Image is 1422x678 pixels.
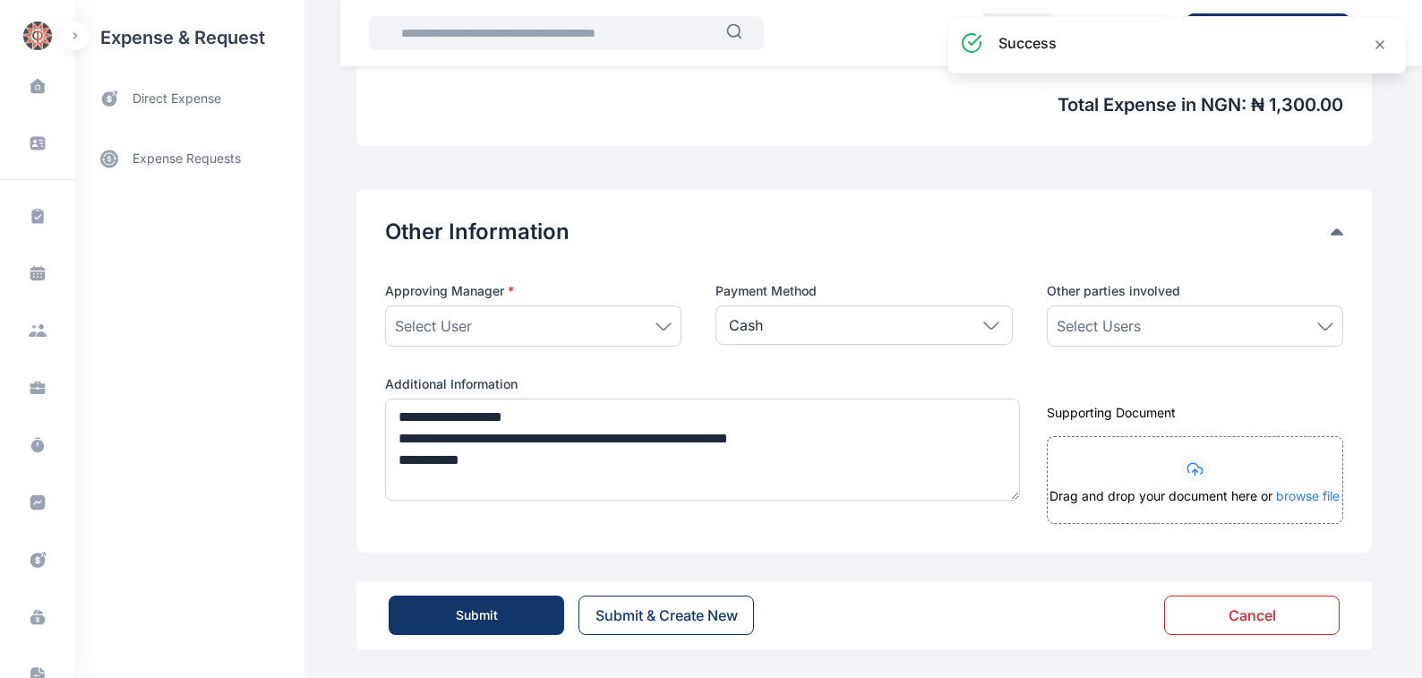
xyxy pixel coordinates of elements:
[1047,404,1343,422] div: Supporting Document
[578,596,754,635] button: Submit & Create New
[385,92,1343,117] span: Total Expense in NGN : ₦ 1,300.00
[1164,596,1340,635] button: Cancel
[75,123,304,180] div: expense requests
[715,282,1012,300] label: Payment Method
[75,75,304,123] a: direct expense
[133,90,221,108] span: direct expense
[729,314,763,336] p: Cash
[1048,487,1342,523] div: Drag and drop your document here or
[456,606,498,624] div: Submit
[1047,282,1180,300] span: Other parties involved
[395,315,472,337] span: Select User
[385,218,1331,246] button: Other Information
[998,32,1057,54] h3: success
[385,218,1343,246] div: Other Information
[1276,488,1340,503] span: browse file
[1057,315,1141,337] span: Select Users
[385,375,1013,393] label: Additional Information
[75,137,304,180] a: expense requests
[389,596,564,635] button: Submit
[385,282,514,300] span: Approving Manager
